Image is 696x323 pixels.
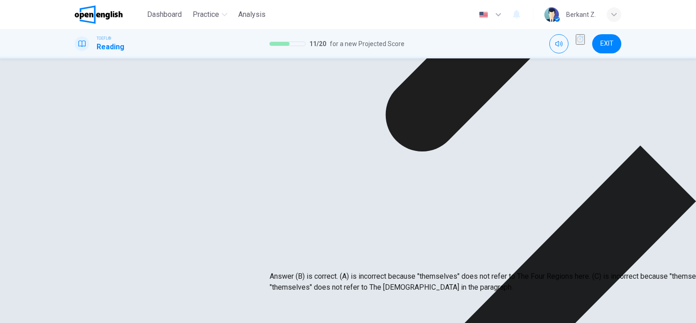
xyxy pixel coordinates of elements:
[97,35,111,42] span: TOEFL®
[478,11,489,18] img: en
[330,38,404,49] span: for a new Projected Score
[576,34,585,53] div: Show
[97,42,124,52] h1: Reading
[600,40,614,47] span: EXIT
[75,5,123,24] img: OpenEnglish logo
[566,9,596,20] div: Berkant Z.
[193,9,219,20] span: Practice
[309,38,326,49] span: 11 / 20
[544,7,559,22] img: Profile picture
[147,9,182,20] span: Dashboard
[238,9,266,20] span: Analysis
[549,34,568,53] div: Mute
